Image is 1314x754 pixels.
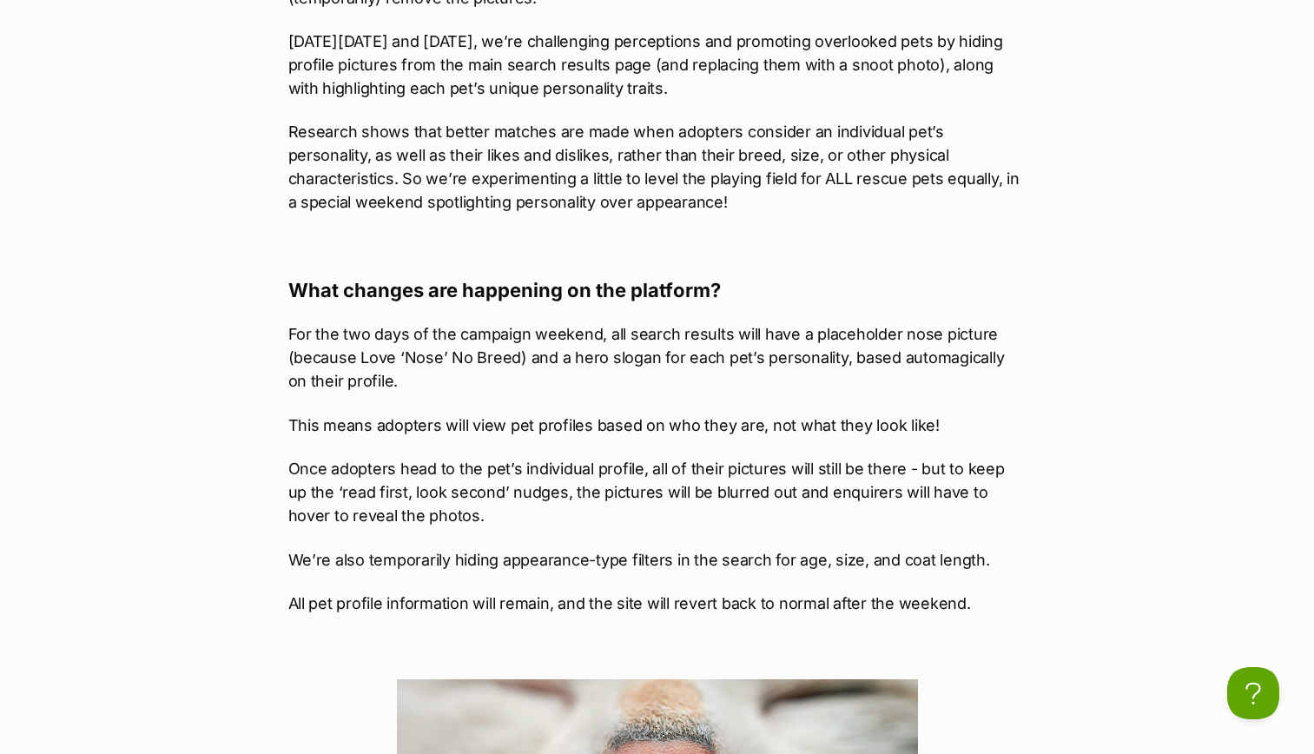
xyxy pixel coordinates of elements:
iframe: Help Scout Beacon - Open [1227,667,1279,719]
p: [DATE][DATE] and [DATE], we’re challenging perceptions and promoting overlooked pets by hiding pr... [288,30,1027,100]
b: What changes are happening on the platform? [288,279,721,301]
p: We’re also temporarily hiding appearance-type filters in the search for age, size, and coat length. [288,548,1027,572]
p: All pet profile information will remain, and the site will revert back to normal after the weekend. [288,592,1027,615]
p: Once adopters head to the pet’s individual profile, all of their pictures will still be there - b... [288,457,1027,527]
p: Research shows that better matches are made when adopters consider an individual pet’s personalit... [288,120,1027,214]
p: This means adopters will view pet profiles based on who they are, not what they look like! [288,413,1027,437]
p: For the two days of the campaign weekend, all search results will have a placeholder nose picture... [288,322,1027,393]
